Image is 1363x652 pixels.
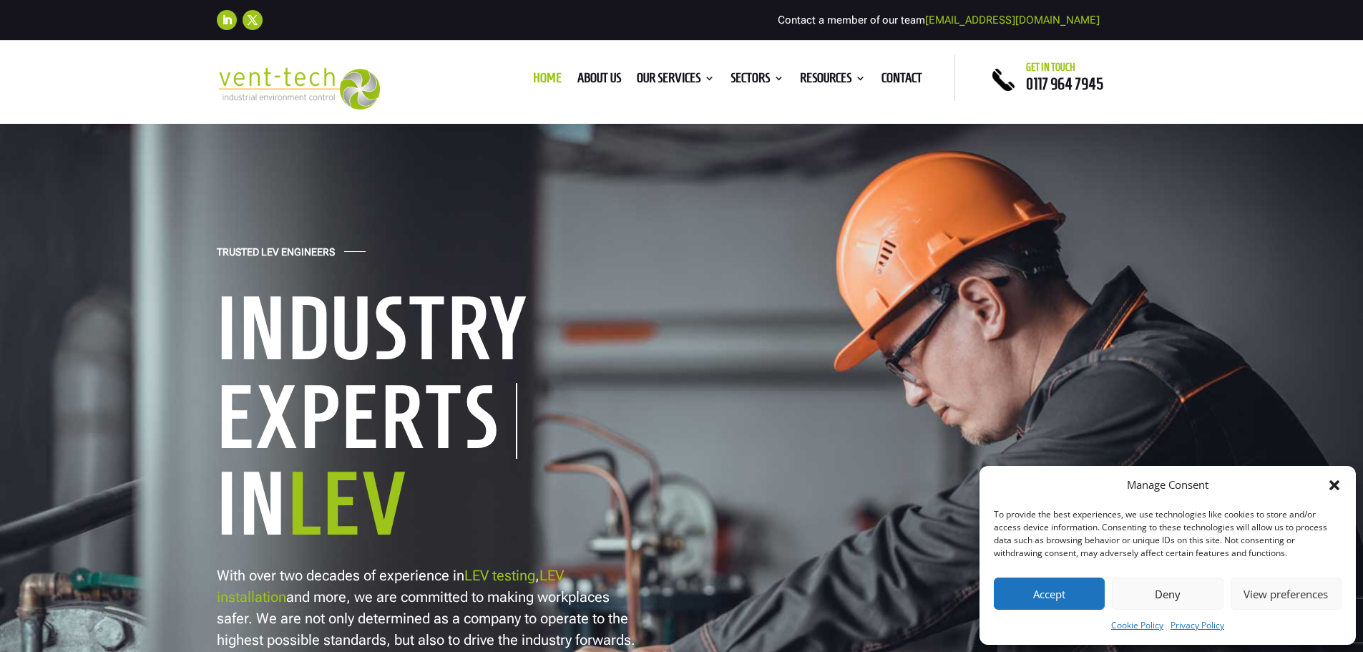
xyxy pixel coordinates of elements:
[217,459,660,556] h1: In
[637,73,715,89] a: Our Services
[1112,578,1223,610] button: Deny
[994,508,1340,560] div: To provide the best experiences, we use technologies like cookies to store and/or access device i...
[1231,578,1342,610] button: View preferences
[288,457,409,550] span: LEV
[217,67,381,110] img: 2023-09-27T08_35_16.549ZVENT-TECH---Clear-background
[1127,477,1208,494] div: Manage Consent
[925,14,1100,26] a: [EMAIL_ADDRESS][DOMAIN_NAME]
[881,73,922,89] a: Contact
[217,10,237,30] a: Follow on LinkedIn
[243,10,263,30] a: Follow on X
[217,383,517,459] h1: Experts
[1026,75,1103,92] a: 0117 964 7945
[1111,617,1163,634] a: Cookie Policy
[217,246,335,266] h4: Trusted LEV Engineers
[778,14,1100,26] span: Contact a member of our team
[217,283,660,381] h1: Industry
[1171,617,1224,634] a: Privacy Policy
[1026,62,1075,73] span: Get in touch
[994,578,1105,610] button: Accept
[533,73,562,89] a: Home
[731,73,784,89] a: Sectors
[577,73,621,89] a: About us
[1327,478,1342,492] div: Close dialog
[464,567,535,584] a: LEV testing
[217,565,639,651] p: With over two decades of experience in , and more, we are committed to making workplaces safer. W...
[800,73,866,89] a: Resources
